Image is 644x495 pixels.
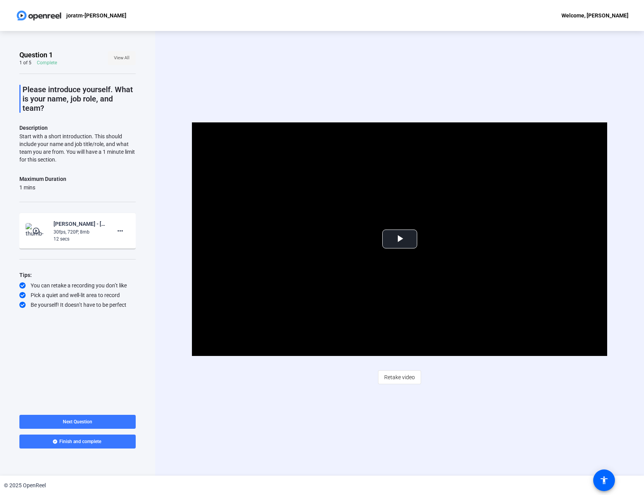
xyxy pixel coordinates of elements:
[19,270,136,280] div: Tips:
[26,223,48,239] img: thumb-nail
[19,415,136,429] button: Next Question
[384,370,415,385] span: Retake video
[19,60,31,66] div: 1 of 5
[116,226,125,235] mat-icon: more_horiz
[54,235,105,242] div: 12 secs
[63,419,92,425] span: Next Question
[19,282,136,289] div: You can retake a recording you don’t like
[114,52,129,64] span: View All
[19,132,136,163] div: Start with a short introduction. This should include your name and job title/role, and what team ...
[54,229,105,235] div: 30fps, 720P, 8mb
[16,8,62,23] img: OpenReel logo
[32,227,41,235] mat-icon: play_circle_outline
[599,476,609,485] mat-icon: accessibility
[54,219,105,229] div: [PERSON_NAME] - [PERSON_NAME] Certification Co-joratm-[PERSON_NAME]-1758403012596-webcam
[561,11,628,20] div: Welcome, [PERSON_NAME]
[378,370,421,384] button: Retake video
[19,301,136,309] div: Be yourself! It doesn’t have to be perfect
[19,174,66,184] div: Maximum Duration
[19,123,136,132] p: Description
[382,230,417,249] button: Play Video
[19,435,136,449] button: Finish and complete
[22,85,136,113] p: Please introduce yourself. What is your name, job role, and team?
[19,50,53,60] span: Question 1
[59,438,101,445] span: Finish and complete
[66,11,126,20] p: joratm-[PERSON_NAME]
[19,184,66,191] div: 1 mins
[4,481,46,490] div: © 2025 OpenReel
[19,291,136,299] div: Pick a quiet and well-lit area to record
[192,122,608,356] div: Video Player
[108,51,136,65] button: View All
[37,60,57,66] div: Complete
